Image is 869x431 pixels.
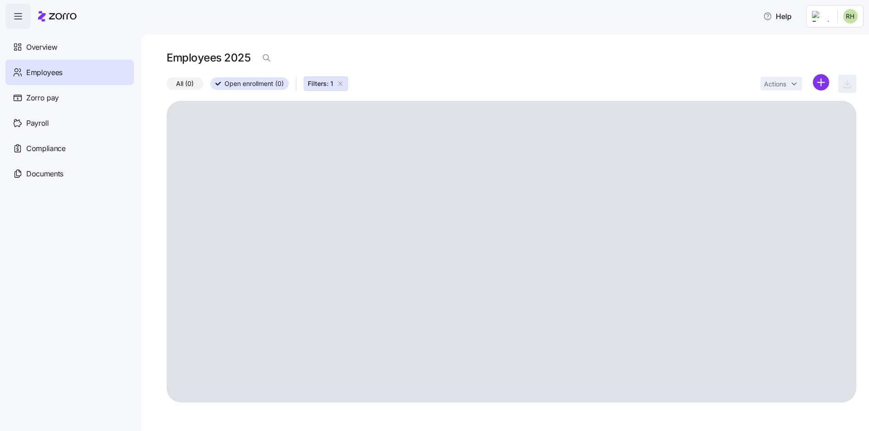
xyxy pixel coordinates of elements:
[308,79,333,88] span: Filters: 1
[304,76,348,91] button: Filters: 1
[812,11,830,22] img: Employer logo
[26,143,66,154] span: Compliance
[5,34,134,60] a: Overview
[763,11,792,22] span: Help
[26,92,59,104] span: Zorro pay
[26,42,57,53] span: Overview
[26,118,49,129] span: Payroll
[224,78,284,90] span: Open enrollment (0)
[5,110,134,136] a: Payroll
[760,77,802,90] button: Actions
[26,168,63,180] span: Documents
[176,78,194,90] span: All (0)
[813,74,829,90] svg: add icon
[167,51,250,65] h1: Employees 2025
[5,85,134,110] a: Zorro pay
[756,7,799,25] button: Help
[843,9,858,24] img: 9866fcb425cea38f43e255766a713f7f
[5,161,134,186] a: Documents
[764,81,786,87] span: Actions
[5,60,134,85] a: Employees
[5,136,134,161] a: Compliance
[26,67,62,78] span: Employees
